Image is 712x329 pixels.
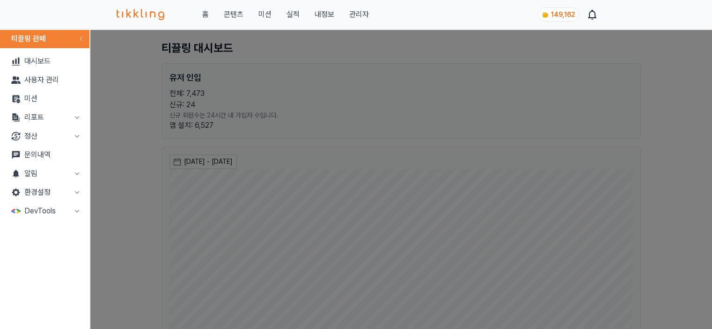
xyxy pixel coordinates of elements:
[4,164,86,183] button: 알림
[4,71,86,89] a: 사용자 관리
[4,89,86,108] a: 미션
[537,7,577,22] a: coin 149,162
[4,52,86,71] a: 대시보드
[314,9,334,20] a: 내정보
[551,11,575,18] span: 149,162
[223,9,243,20] a: 콘텐츠
[4,108,86,127] button: 리포트
[117,9,165,20] img: 티끌링
[349,9,368,20] a: 관리자
[4,183,86,202] button: 환경설정
[4,146,86,164] a: 문의내역
[258,9,271,20] button: 미션
[4,127,86,146] button: 정산
[286,9,299,20] a: 실적
[202,9,208,20] a: 홈
[4,202,86,220] button: DevTools
[542,11,549,19] img: coin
